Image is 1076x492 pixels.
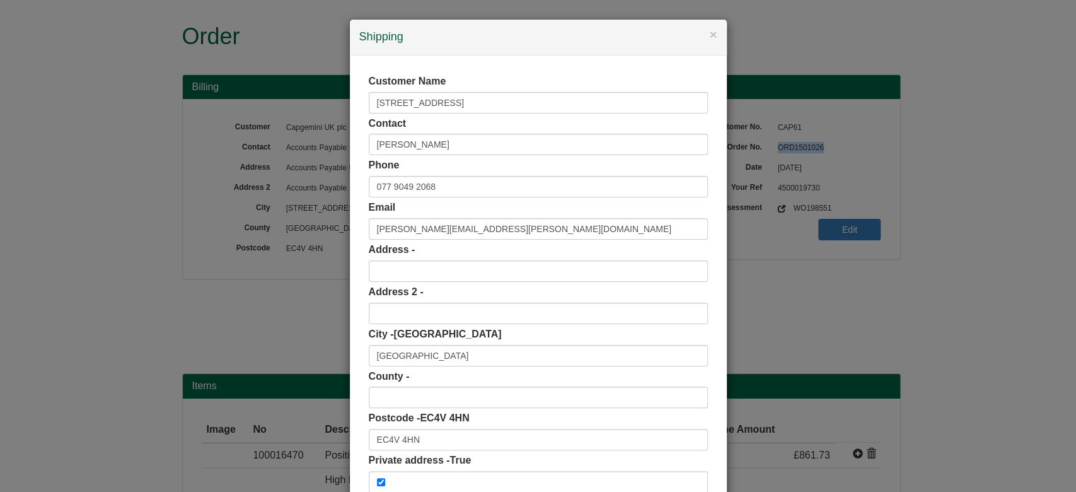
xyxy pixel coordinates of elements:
span: [GEOGRAPHIC_DATA] [394,329,502,339]
label: Postcode - [369,411,470,426]
label: Phone [369,158,400,173]
label: Address - [369,243,415,257]
label: Contact [369,117,407,131]
span: EC4V 4HN [420,413,469,423]
label: Address 2 - [369,285,424,300]
h4: Shipping [359,29,717,45]
button: × [709,28,717,41]
label: City - [369,327,502,342]
label: Private address - [369,454,471,468]
label: Customer Name [369,74,446,89]
span: True [449,455,471,466]
label: County - [369,370,410,384]
label: Email [369,201,396,215]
